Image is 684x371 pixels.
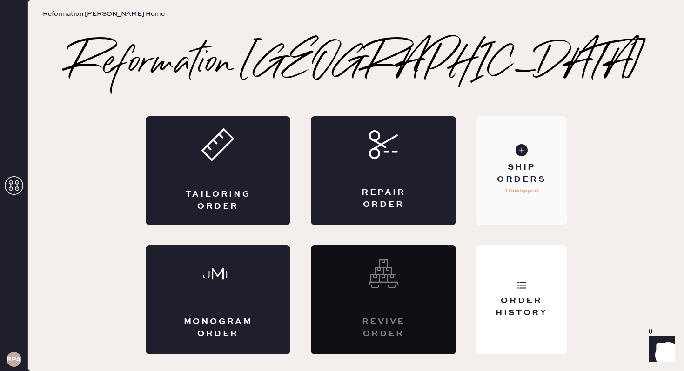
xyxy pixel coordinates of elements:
div: Tailoring Order [183,189,254,212]
h2: Reformation [GEOGRAPHIC_DATA] [68,46,644,83]
span: Reformation [PERSON_NAME] Home [43,9,165,19]
div: Ship Orders [484,162,559,185]
iframe: Front Chat [640,329,680,369]
div: Revive order [348,316,419,339]
h3: RPA [7,356,21,363]
div: Order History [484,295,559,318]
div: Repair Order [348,187,419,210]
p: 1 Unshipped [505,185,538,197]
div: Interested? Contact us at care@hemster.co [311,245,456,354]
div: Monogram Order [183,316,254,339]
